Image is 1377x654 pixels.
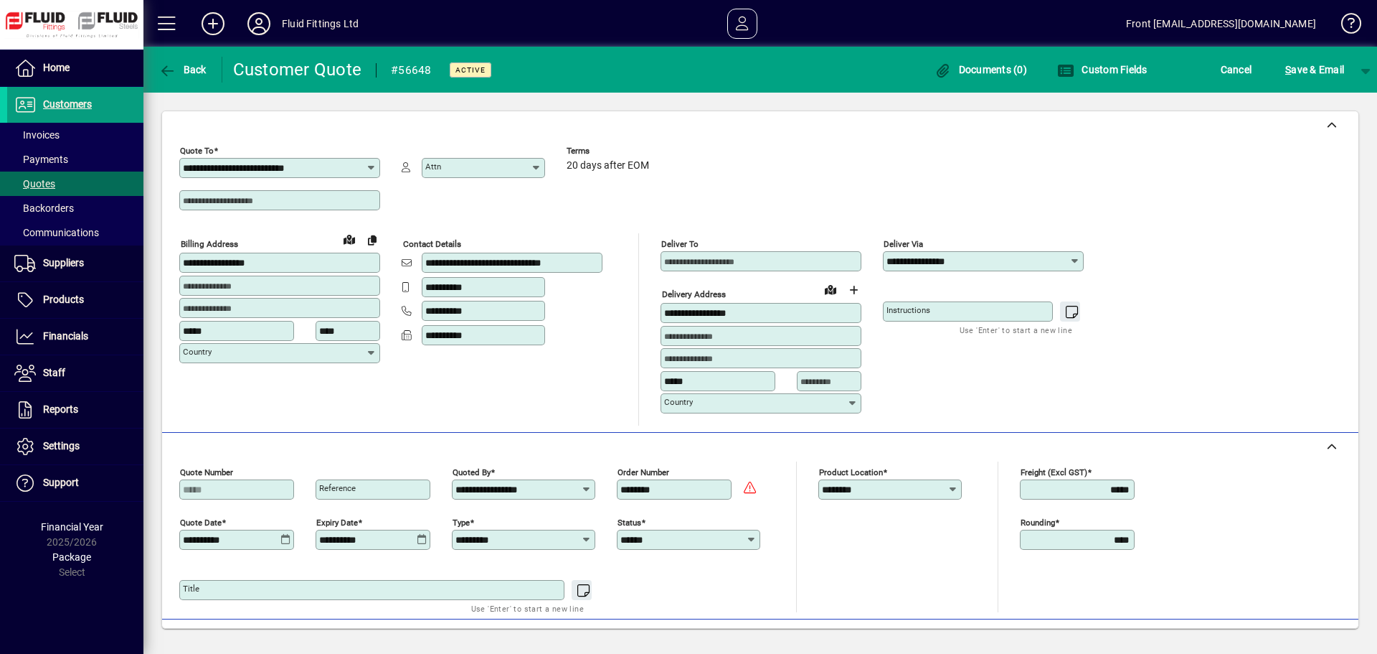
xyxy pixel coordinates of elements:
a: Payments [7,147,143,172]
mat-label: Quoted by [453,467,491,477]
span: Reports [43,403,78,415]
mat-label: Expiry date [316,517,358,527]
mat-label: Deliver To [661,239,699,249]
span: Package [52,551,91,563]
button: Product History [860,626,945,652]
span: Payments [14,154,68,165]
span: Home [43,62,70,73]
span: Staff [43,367,65,378]
span: Suppliers [43,257,84,268]
span: Communications [14,227,99,238]
a: Backorders [7,196,143,220]
span: Product History [866,627,939,650]
span: ave & Email [1285,58,1344,81]
a: Reports [7,392,143,428]
mat-label: Country [664,397,693,407]
button: Copy to Delivery address [361,228,384,251]
mat-label: Status [617,517,641,527]
span: Cancel [1221,58,1252,81]
a: Invoices [7,123,143,147]
span: Financial Year [41,521,103,533]
button: Custom Fields [1054,57,1151,83]
a: Home [7,50,143,86]
span: Products [43,294,84,305]
app-page-header-button: Back [143,57,222,83]
div: Fluid Fittings Ltd [282,12,359,35]
span: 20 days after EOM [567,160,649,172]
mat-label: Quote number [180,467,233,477]
mat-label: Deliver via [884,239,923,249]
button: Cancel [1217,57,1256,83]
a: Settings [7,429,143,464]
a: Quotes [7,172,143,196]
span: Documents (0) [934,64,1027,75]
a: View on map [338,228,361,251]
button: Product [1254,626,1326,652]
span: Support [43,477,79,488]
span: Financials [43,330,88,342]
a: Communications [7,220,143,245]
mat-hint: Use 'Enter' to start a new line [960,322,1072,338]
mat-label: Rounding [1021,517,1055,527]
span: Backorders [14,202,74,214]
span: Active [455,65,486,75]
button: Save & Email [1278,57,1351,83]
span: Custom Fields [1057,64,1147,75]
a: Support [7,465,143,501]
span: Settings [43,440,80,452]
a: Staff [7,355,143,391]
button: Documents (0) [930,57,1031,83]
mat-label: Attn [425,162,441,172]
mat-label: Title [183,584,199,594]
mat-label: Instructions [886,305,930,315]
button: Add [190,11,236,37]
mat-label: Product location [819,467,883,477]
button: Choose address [842,279,865,302]
mat-label: Order number [617,467,669,477]
span: Back [158,64,207,75]
mat-label: Quote To [180,146,214,156]
mat-label: Country [183,347,212,357]
a: Knowledge Base [1330,3,1359,50]
button: Back [155,57,210,83]
span: Quotes [14,178,55,190]
mat-hint: Use 'Enter' to start a new line [471,600,584,617]
mat-label: Freight (excl GST) [1021,467,1087,477]
mat-label: Quote date [180,517,222,527]
a: Suppliers [7,246,143,281]
span: S [1285,64,1291,75]
mat-label: Type [453,517,470,527]
div: Front [EMAIL_ADDRESS][DOMAIN_NAME] [1126,12,1316,35]
mat-label: Reference [319,483,356,493]
span: Invoices [14,129,60,141]
span: Product [1261,627,1319,650]
button: Profile [236,11,282,37]
a: Products [7,282,143,318]
span: Terms [567,146,653,156]
a: View on map [819,278,842,301]
div: Customer Quote [233,58,362,81]
div: #56648 [391,59,432,82]
span: Customers [43,98,92,110]
a: Financials [7,319,143,355]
